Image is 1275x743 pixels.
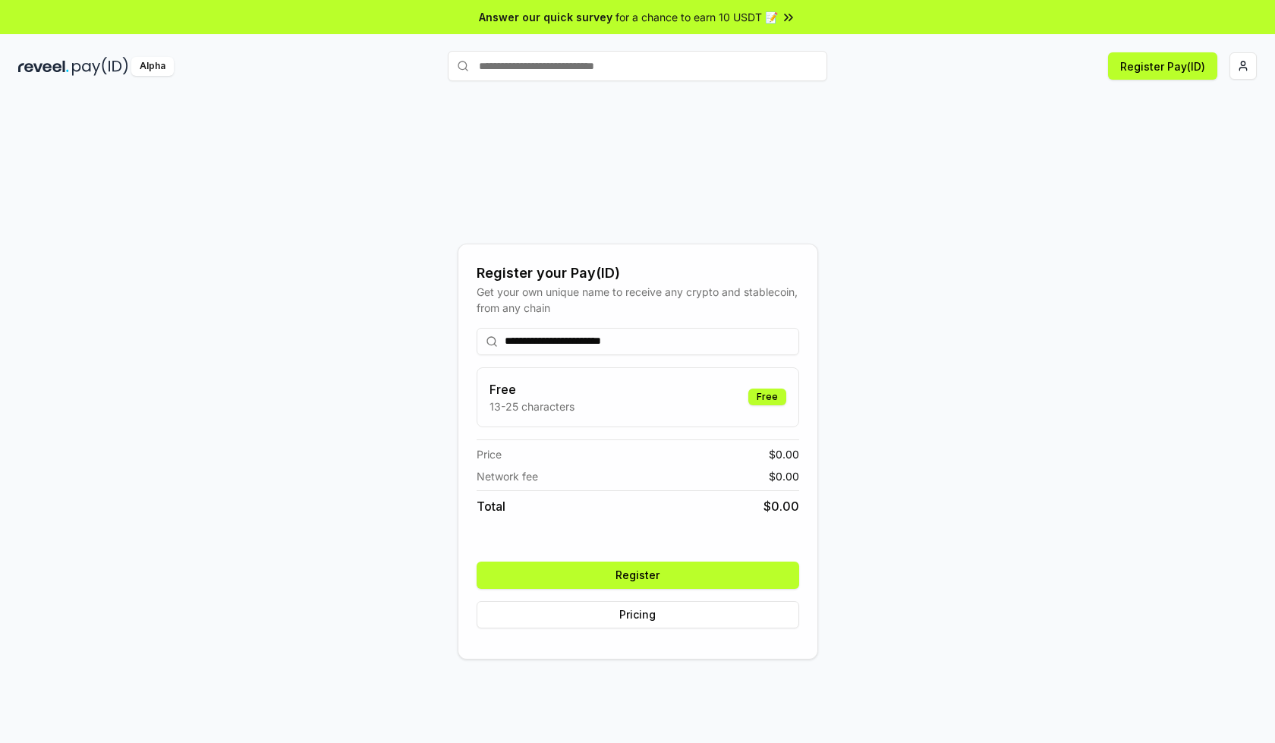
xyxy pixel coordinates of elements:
span: for a chance to earn 10 USDT 📝 [615,9,778,25]
p: 13-25 characters [490,398,575,414]
span: Total [477,497,505,515]
button: Register [477,562,799,589]
button: Register Pay(ID) [1108,52,1217,80]
div: Alpha [131,57,174,76]
button: Pricing [477,601,799,628]
div: Register your Pay(ID) [477,263,799,284]
img: pay_id [72,57,128,76]
span: $ 0.00 [769,446,799,462]
span: $ 0.00 [763,497,799,515]
span: Price [477,446,502,462]
h3: Free [490,380,575,398]
span: Network fee [477,468,538,484]
span: Answer our quick survey [479,9,612,25]
span: $ 0.00 [769,468,799,484]
div: Free [748,389,786,405]
img: reveel_dark [18,57,69,76]
div: Get your own unique name to receive any crypto and stablecoin, from any chain [477,284,799,316]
